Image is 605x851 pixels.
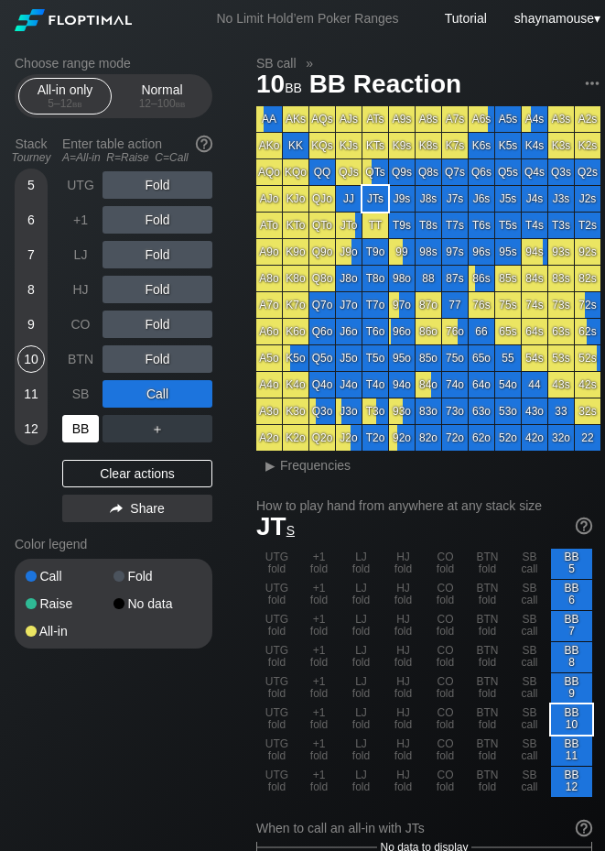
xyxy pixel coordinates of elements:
div: 8 [17,276,45,303]
span: bb [285,76,302,96]
div: 42s [575,372,600,398]
div: 92o [389,425,415,451]
div: 97s [442,239,468,265]
div: 7 [17,241,45,268]
div: J6o [336,319,362,344]
div: Stack [7,129,55,171]
div: 64o [469,372,494,398]
div: K2s [575,133,600,158]
div: 52s [575,345,600,371]
div: J5o [336,345,362,371]
div: K9o [283,239,308,265]
div: Fold [103,311,212,338]
div: A5o [256,345,282,371]
div: +1 fold [298,673,340,704]
div: SB call [509,611,550,641]
div: 72o [442,425,468,451]
div: Q4o [309,372,335,398]
div: +1 fold [298,767,340,797]
div: 5 – 12 [27,97,103,110]
div: 43o [522,398,547,424]
div: K4s [522,133,547,158]
div: 85s [495,266,521,291]
div: AJo [256,186,282,212]
div: J7s [442,186,468,212]
div: SB call [509,736,550,766]
div: JTo [336,213,362,238]
div: J2s [575,186,600,212]
div: K6o [283,319,308,344]
div: SB call [509,642,550,672]
div: SB [62,380,99,408]
div: 33 [548,398,574,424]
div: 99 [389,239,415,265]
div: HJ [62,276,99,303]
div: +1 fold [298,736,340,766]
div: 10 [17,345,45,373]
div: BB 7 [551,611,592,641]
div: LJ fold [340,611,382,641]
div: +1 fold [298,704,340,735]
div: Normal [120,79,204,114]
div: UTG fold [256,580,297,610]
div: Q5s [495,159,521,185]
div: 82o [416,425,441,451]
div: QQ [309,159,335,185]
div: 65s [495,319,521,344]
div: T9s [389,213,415,238]
div: CO fold [425,673,466,704]
div: 84s [522,266,547,291]
div: J2o [336,425,362,451]
div: KJo [283,186,308,212]
div: J9o [336,239,362,265]
div: LJ fold [340,673,382,704]
div: A5s [495,106,521,132]
div: K5o [283,345,308,371]
div: AQs [309,106,335,132]
div: +1 fold [298,611,340,641]
div: J3s [548,186,574,212]
div: Tourney [7,151,55,164]
span: » [297,56,323,71]
div: TT [362,213,388,238]
div: BB 11 [551,736,592,766]
div: 22 [575,425,600,451]
div: ▸ [258,454,282,476]
div: 75o [442,345,468,371]
div: LJ fold [340,580,382,610]
div: QJs [336,159,362,185]
div: BTN fold [467,549,508,579]
div: All-in only [23,79,107,114]
div: Fold [113,570,201,583]
div: 44 [522,372,547,398]
div: 98s [416,239,441,265]
div: T8s [416,213,441,238]
div: J8s [416,186,441,212]
div: ATs [362,106,388,132]
div: QTs [362,159,388,185]
div: SB call [509,673,550,704]
div: LJ fold [340,642,382,672]
div: Q7s [442,159,468,185]
div: Clear actions [62,460,212,487]
div: A8s [416,106,441,132]
div: K5s [495,133,521,158]
h2: How to play hand from anywhere at any stack size [256,498,592,513]
div: J4s [522,186,547,212]
div: Q8o [309,266,335,291]
div: 75s [495,292,521,318]
div: T5s [495,213,521,238]
div: T2s [575,213,600,238]
span: JT [256,512,295,540]
div: K4o [283,372,308,398]
div: A2s [575,106,600,132]
div: KK [283,133,308,158]
img: help.32db89a4.svg [574,516,594,536]
div: 63o [469,398,494,424]
div: 94s [522,239,547,265]
div: BTN fold [467,580,508,610]
div: UTG fold [256,642,297,672]
div: Call [26,570,113,583]
div: AJs [336,106,362,132]
div: LJ fold [340,549,382,579]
